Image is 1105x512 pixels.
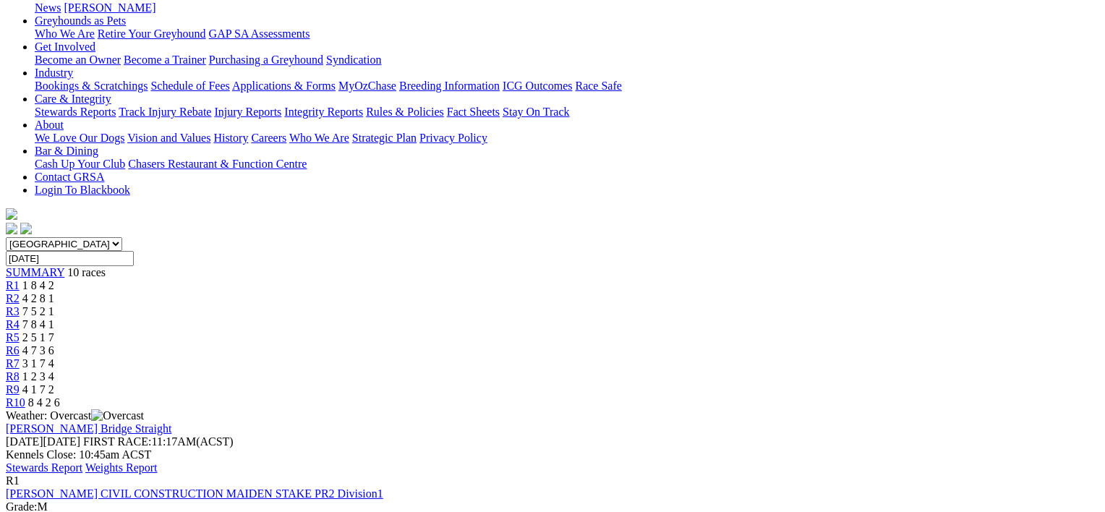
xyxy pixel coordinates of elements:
[35,1,1088,14] div: News & Media
[399,80,500,92] a: Breeding Information
[35,1,61,14] a: News
[6,305,20,317] a: R3
[366,106,444,118] a: Rules & Policies
[6,487,383,500] a: [PERSON_NAME] CIVIL CONSTRUCTION MAIDEN STAKE PR2 Division1
[6,318,20,330] a: R4
[22,344,54,357] span: 4 7 3 6
[22,383,54,396] span: 4 1 7 2
[83,435,234,448] span: 11:17AM(ACST)
[35,93,111,105] a: Care & Integrity
[209,54,323,66] a: Purchasing a Greyhound
[209,27,310,40] a: GAP SA Assessments
[6,370,20,383] a: R8
[419,132,487,144] a: Privacy Policy
[6,266,64,278] a: SUMMARY
[214,106,281,118] a: Injury Reports
[6,208,17,220] img: logo-grsa-white.png
[35,67,73,79] a: Industry
[124,54,206,66] a: Become a Trainer
[35,106,1088,119] div: Care & Integrity
[35,80,148,92] a: Bookings & Scratchings
[35,158,125,170] a: Cash Up Your Club
[35,80,1088,93] div: Industry
[22,357,54,370] span: 3 1 7 4
[22,292,54,304] span: 4 2 8 1
[284,106,363,118] a: Integrity Reports
[35,184,130,196] a: Login To Blackbook
[22,279,54,291] span: 1 8 4 2
[35,132,1088,145] div: About
[6,435,43,448] span: [DATE]
[352,132,417,144] a: Strategic Plan
[35,27,1088,40] div: Greyhounds as Pets
[6,448,1088,461] div: Kennels Close: 10:45am ACST
[6,251,134,266] input: Select date
[6,292,20,304] a: R2
[83,435,151,448] span: FIRST RACE:
[35,158,1088,171] div: Bar & Dining
[447,106,500,118] a: Fact Sheets
[98,27,206,40] a: Retire Your Greyhound
[35,119,64,131] a: About
[35,132,124,144] a: We Love Our Dogs
[128,158,307,170] a: Chasers Restaurant & Function Centre
[20,223,32,234] img: twitter.svg
[85,461,158,474] a: Weights Report
[232,80,336,92] a: Applications & Forms
[213,132,248,144] a: History
[6,422,171,435] a: [PERSON_NAME] Bridge Straight
[150,80,229,92] a: Schedule of Fees
[22,318,54,330] span: 7 8 4 1
[35,106,116,118] a: Stewards Reports
[6,474,20,487] span: R1
[119,106,211,118] a: Track Injury Rebate
[35,171,104,183] a: Contact GRSA
[22,370,54,383] span: 1 2 3 4
[28,396,60,409] span: 8 4 2 6
[289,132,349,144] a: Who We Are
[6,461,82,474] a: Stewards Report
[326,54,381,66] a: Syndication
[6,383,20,396] a: R9
[22,305,54,317] span: 7 5 2 1
[575,80,621,92] a: Race Safe
[6,331,20,344] a: R5
[35,40,95,53] a: Get Involved
[127,132,210,144] a: Vision and Values
[338,80,396,92] a: MyOzChase
[35,145,98,157] a: Bar & Dining
[67,266,106,278] span: 10 races
[6,396,25,409] a: R10
[6,344,20,357] a: R6
[64,1,155,14] a: [PERSON_NAME]
[35,54,1088,67] div: Get Involved
[503,80,572,92] a: ICG Outcomes
[35,27,95,40] a: Who We Are
[35,54,121,66] a: Become an Owner
[6,279,20,291] a: R1
[6,223,17,234] img: facebook.svg
[251,132,286,144] a: Careers
[22,331,54,344] span: 2 5 1 7
[6,435,80,448] span: [DATE]
[503,106,569,118] a: Stay On Track
[91,409,144,422] img: Overcast
[35,14,126,27] a: Greyhounds as Pets
[6,409,144,422] span: Weather: Overcast
[6,357,20,370] a: R7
